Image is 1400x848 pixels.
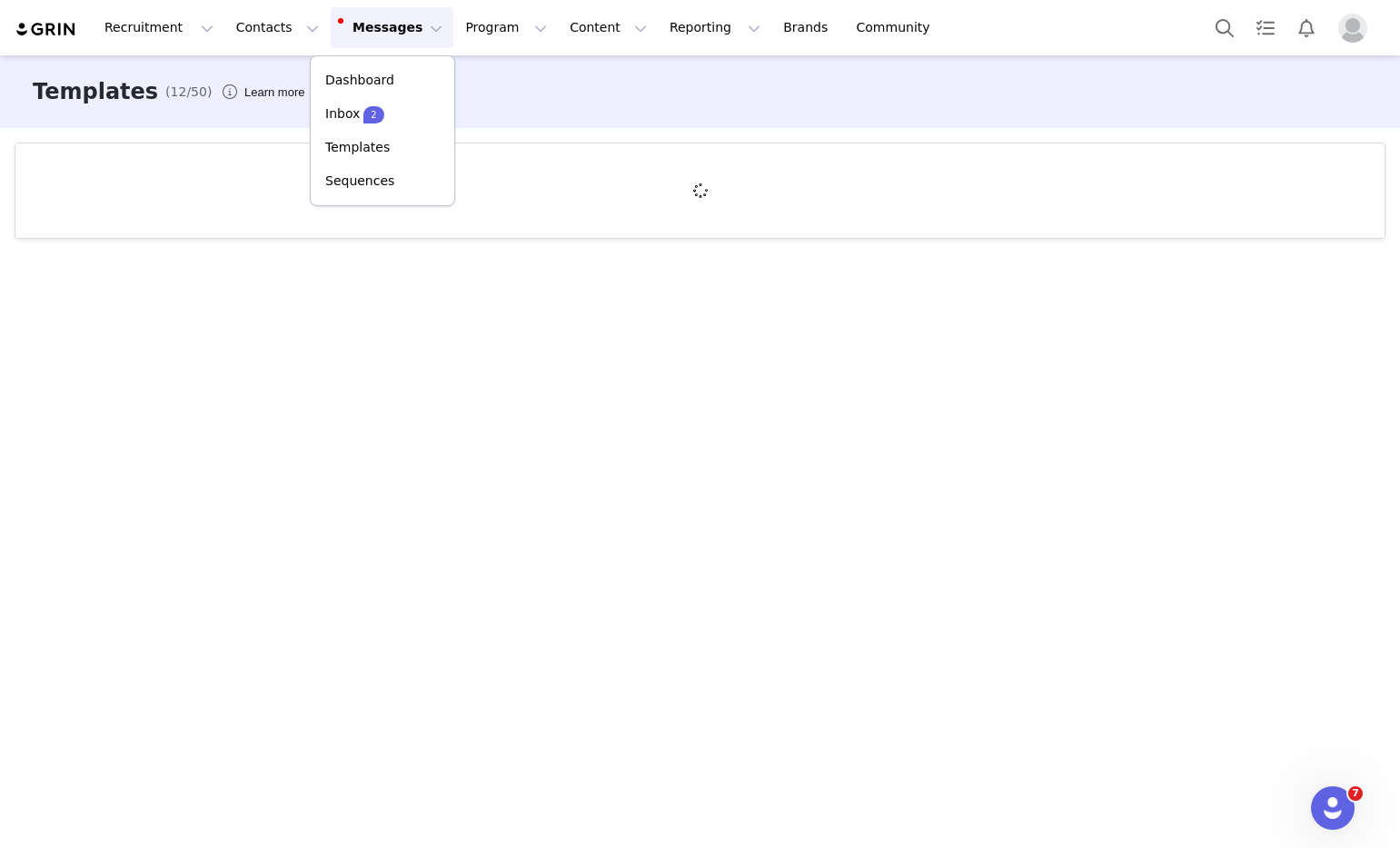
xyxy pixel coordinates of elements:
button: Messages [331,7,453,48]
button: Reporting [659,7,771,48]
button: Program [454,7,558,48]
a: Tasks [1246,7,1286,48]
a: Community [846,7,949,48]
button: Notifications [1286,7,1326,48]
p: Inbox [325,104,360,123]
p: Dashboard [325,71,394,90]
button: Search [1205,7,1245,48]
span: 7 [1348,786,1363,801]
p: 2 [371,108,376,122]
iframe: Intercom live chat [1311,786,1355,830]
span: (12/50) [165,83,212,102]
p: Sequences [325,172,394,191]
button: Contacts [225,7,330,48]
p: Templates [325,138,390,157]
a: Brands [772,7,844,48]
div: Tooltip anchor [241,84,308,102]
img: placeholder-profile.jpg [1338,14,1367,43]
img: grin logo [15,21,78,38]
button: Content [559,7,658,48]
button: Recruitment [94,7,224,48]
h3: Templates [33,75,158,108]
button: Profile [1327,14,1385,43]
